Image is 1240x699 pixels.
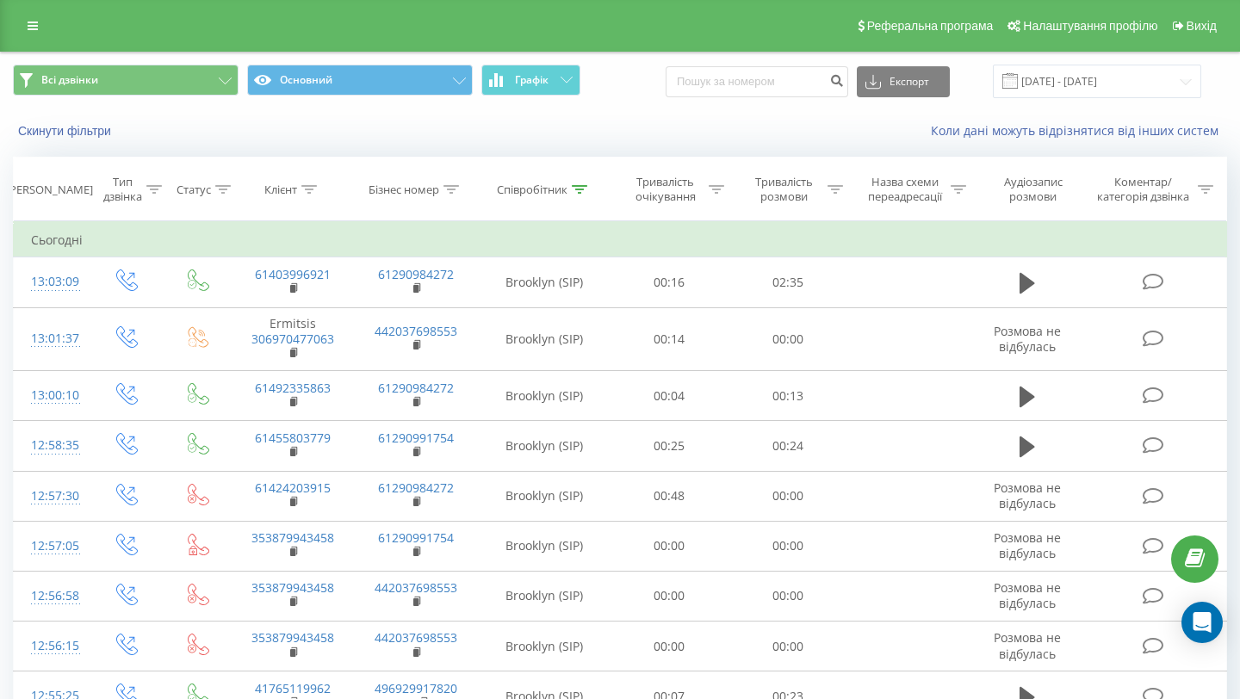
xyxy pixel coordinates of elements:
a: 61290984272 [378,380,454,396]
div: 12:57:30 [31,479,72,513]
span: Розмова не відбулась [994,629,1061,661]
td: 00:00 [728,622,847,671]
span: Вихід [1187,19,1217,33]
div: 12:56:58 [31,579,72,613]
a: 353879943458 [251,629,334,646]
div: 12:58:35 [31,429,72,462]
td: 00:00 [728,471,847,521]
span: Налаштування профілю [1023,19,1157,33]
button: Скинути фільтри [13,123,120,139]
td: Brooklyn (SIP) [478,307,611,371]
a: 353879943458 [251,579,334,596]
span: Графік [515,74,549,86]
div: Open Intercom Messenger [1181,602,1223,643]
button: Графік [481,65,580,96]
div: Тривалість очікування [626,175,705,204]
td: Brooklyn (SIP) [478,471,611,521]
td: 00:24 [728,421,847,471]
td: Brooklyn (SIP) [478,371,611,421]
span: Розмова не відбулась [994,579,1061,611]
a: 353879943458 [251,529,334,546]
a: 61424203915 [255,479,331,496]
a: 41765119962 [255,680,331,696]
div: 13:01:37 [31,322,72,356]
span: Розмова не відбулась [994,479,1061,511]
td: 00:00 [728,307,847,371]
td: 00:48 [611,471,729,521]
div: 13:00:10 [31,379,72,412]
td: Brooklyn (SIP) [478,571,611,621]
a: 442037698553 [375,323,457,339]
button: Експорт [857,66,950,97]
span: Розмова не відбулась [994,529,1061,561]
a: 61290991754 [378,529,454,546]
button: Основний [247,65,473,96]
div: Тип дзвінка [103,175,142,204]
td: 00:25 [611,421,729,471]
span: Розмова не відбулась [994,323,1061,355]
td: 00:00 [611,622,729,671]
span: Всі дзвінки [41,73,98,87]
a: 442037698553 [375,579,457,596]
td: 00:00 [728,521,847,571]
div: 13:03:09 [31,265,72,299]
div: 12:56:15 [31,629,72,663]
td: 00:14 [611,307,729,371]
td: Brooklyn (SIP) [478,257,611,307]
td: 00:00 [611,571,729,621]
td: 00:04 [611,371,729,421]
span: Реферальна програма [867,19,994,33]
div: Тривалість розмови [744,175,823,204]
td: 02:35 [728,257,847,307]
div: Аудіозапис розмови [986,175,1080,204]
div: [PERSON_NAME] [6,182,93,197]
div: Статус [177,182,211,197]
div: Коментар/категорія дзвінка [1093,175,1193,204]
input: Пошук за номером [666,66,848,97]
a: 61403996921 [255,266,331,282]
div: Бізнес номер [369,182,439,197]
td: Brooklyn (SIP) [478,521,611,571]
div: Клієнт [264,182,297,197]
td: 00:00 [611,521,729,571]
td: 00:00 [728,571,847,621]
div: Назва схеми переадресації [863,175,946,204]
td: Сьогодні [14,223,1227,257]
a: 61290984272 [378,479,454,496]
td: Brooklyn (SIP) [478,421,611,471]
a: 61290991754 [378,430,454,446]
td: Brooklyn (SIP) [478,622,611,671]
a: 442037698553 [375,629,457,646]
a: 306970477063 [251,331,334,347]
a: Коли дані можуть відрізнятися вiд інших систем [931,122,1227,139]
a: 61290984272 [378,266,454,282]
td: Ermitsis [232,307,355,371]
td: 00:16 [611,257,729,307]
td: 00:13 [728,371,847,421]
button: Всі дзвінки [13,65,239,96]
div: 12:57:05 [31,529,72,563]
div: Співробітник [497,182,567,197]
a: 61492335863 [255,380,331,396]
a: 61455803779 [255,430,331,446]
